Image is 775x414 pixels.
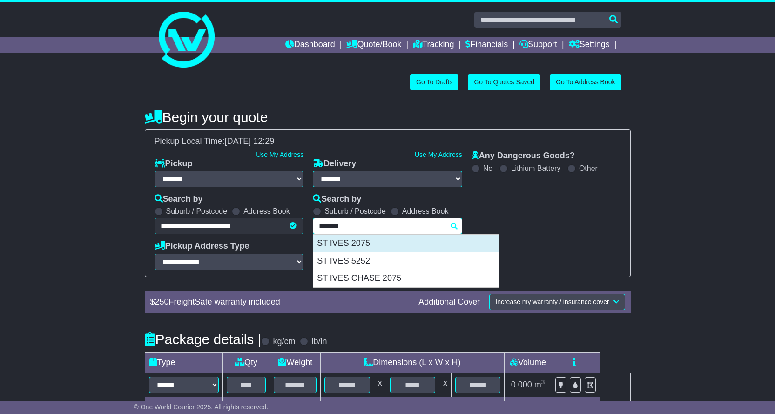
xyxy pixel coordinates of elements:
[166,207,228,216] label: Suburb / Postcode
[155,159,193,169] label: Pickup
[569,37,610,53] a: Settings
[439,373,452,397] td: x
[155,194,203,204] label: Search by
[155,241,249,251] label: Pickup Address Type
[313,194,361,204] label: Search by
[550,74,621,90] a: Go To Address Book
[541,379,545,386] sup: 3
[472,151,575,161] label: Any Dangerous Goods?
[273,337,295,347] label: kg/cm
[519,37,557,53] a: Support
[465,37,508,53] a: Financials
[511,380,532,389] span: 0.000
[313,159,356,169] label: Delivery
[313,252,499,270] div: ST IVES 5252
[413,37,454,53] a: Tracking
[256,151,303,158] a: Use My Address
[495,298,609,305] span: Increase my warranty / insurance cover
[410,74,458,90] a: Go To Drafts
[321,352,505,373] td: Dimensions (L x W x H)
[579,164,598,173] label: Other
[311,337,327,347] label: lb/in
[225,136,275,146] span: [DATE] 12:29
[402,207,449,216] label: Address Book
[313,270,499,287] div: ST IVES CHASE 2075
[243,207,290,216] label: Address Book
[155,297,169,306] span: 250
[313,235,499,252] div: ST IVES 2075
[346,37,401,53] a: Quote/Book
[511,164,561,173] label: Lithium Battery
[146,297,414,307] div: $ FreightSafe warranty included
[483,164,492,173] label: No
[374,373,386,397] td: x
[534,380,545,389] span: m
[489,294,625,310] button: Increase my warranty / insurance cover
[145,352,222,373] td: Type
[134,403,269,411] span: © One World Courier 2025. All rights reserved.
[468,74,540,90] a: Go To Quotes Saved
[222,352,270,373] td: Qty
[414,297,485,307] div: Additional Cover
[145,332,262,347] h4: Package details |
[145,109,631,125] h4: Begin your quote
[415,151,462,158] a: Use My Address
[270,352,321,373] td: Weight
[285,37,335,53] a: Dashboard
[505,352,551,373] td: Volume
[324,207,386,216] label: Suburb / Postcode
[150,136,626,147] div: Pickup Local Time:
